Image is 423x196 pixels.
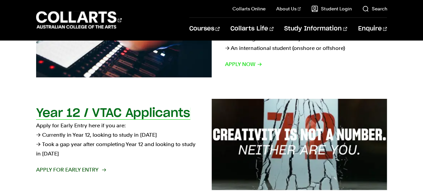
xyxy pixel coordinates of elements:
a: Collarts Life [230,18,274,40]
a: Student Login [311,5,351,12]
span: Apply for Early Entry [36,165,105,175]
h2: Year 12 / VTAC Applicants [36,107,190,119]
p: Apply for Early Entry here if you are: → Currently in Year 12, looking to study in [DATE] → Took ... [36,121,198,158]
div: Go to homepage [36,10,122,29]
a: Search [362,5,387,12]
a: Study Information [284,18,347,40]
a: Courses [189,18,220,40]
span: Apply now [225,60,262,69]
a: Year 12 / VTAC Applicants Apply for Early Entry here if you are:→ Currently in Year 12, looking t... [36,99,387,190]
a: Enquire [358,18,387,40]
a: About Us [276,5,301,12]
a: Collarts Online [232,5,266,12]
